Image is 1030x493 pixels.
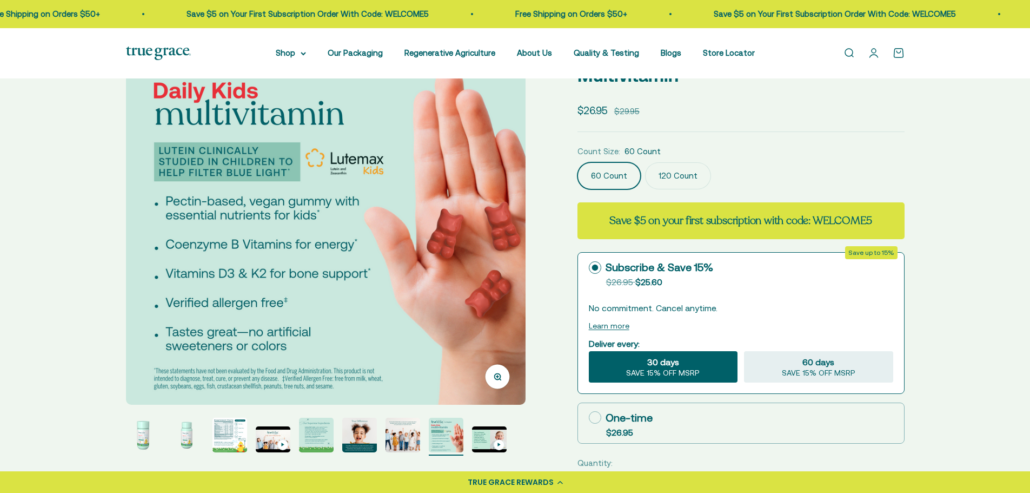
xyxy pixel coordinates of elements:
[342,418,377,452] img: True Littles® Daily Kids Multivitamin
[429,418,463,452] img: True Littles® Daily Kids Multivitamin
[256,426,290,456] button: Go to item 4
[574,48,639,57] a: Quality & Testing
[517,48,552,57] a: About Us
[464,9,576,18] a: Free Shipping on Orders $50+
[429,418,463,456] button: Go to item 8
[472,426,507,456] button: Go to item 9
[577,457,613,470] label: Quantity:
[126,418,161,456] button: Go to item 1
[169,418,204,452] img: True Littles® Daily Kids Multivitamin
[212,418,247,452] img: True Littles® Daily Kids Multivitamin
[276,47,306,60] summary: Shop
[577,145,620,158] legend: Count Size:
[577,102,608,119] sale-price: $26.95
[135,8,377,21] p: Save $5 on Your First Subscription Order With Code: WELCOME5
[299,418,334,452] img: True Littles® Daily Kids Multivitamin
[212,418,247,456] button: Go to item 3
[404,48,495,57] a: Regenerative Agriculture
[328,48,383,57] a: Our Packaging
[299,418,334,456] button: Go to item 5
[662,8,905,21] p: Save $5 on Your First Subscription Order With Code: WELCOME5
[703,48,755,57] a: Store Locator
[342,418,377,456] button: Go to item 6
[126,5,526,405] img: True Littles® Daily Kids Multivitamin
[624,145,661,158] span: 60 Count
[386,418,420,456] button: Go to item 7
[386,418,420,452] img: True Littles® Daily Kids Multivitamin
[609,213,872,228] strong: Save $5 on your first subscription with code: WELCOME5
[126,418,161,452] img: True Littles® Daily Kids Multivitamin
[614,105,640,118] compare-at-price: $29.95
[468,477,554,488] div: TRUE GRACE REWARDS
[661,48,681,57] a: Blogs
[169,418,204,456] button: Go to item 2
